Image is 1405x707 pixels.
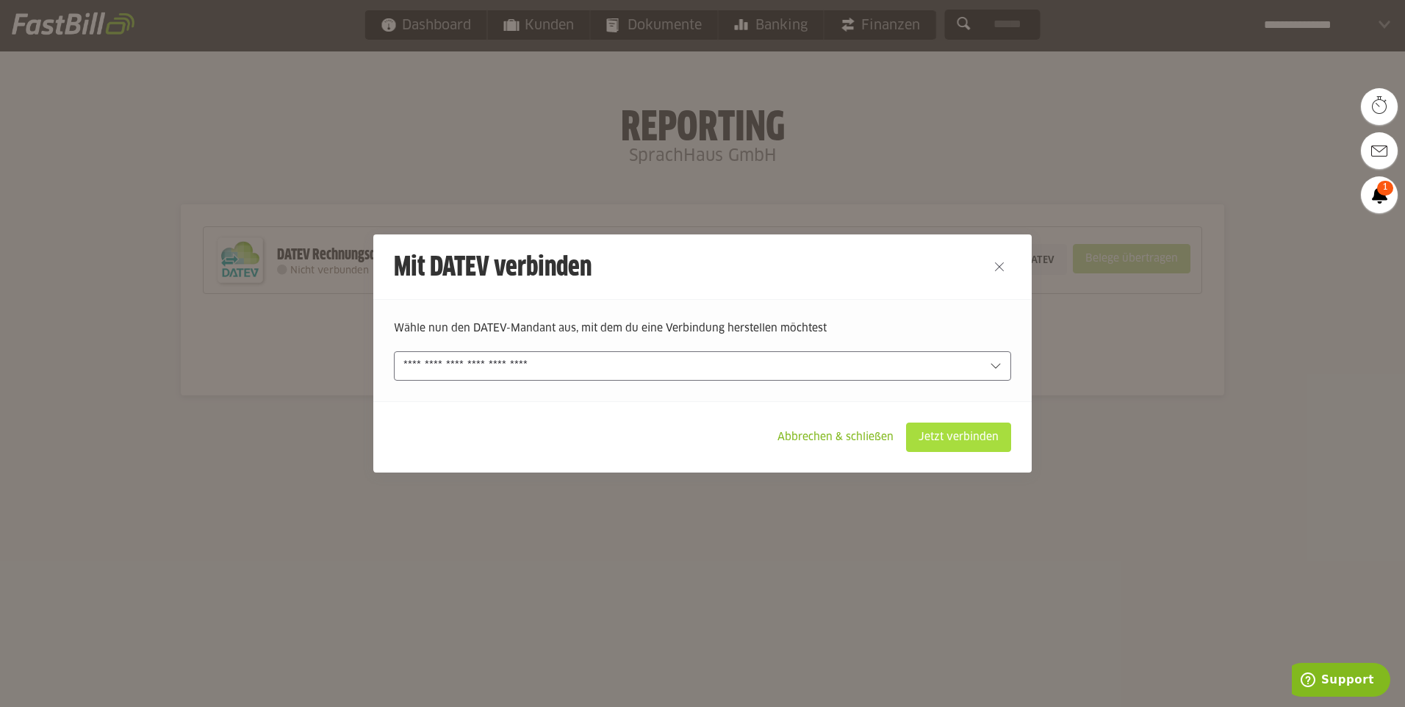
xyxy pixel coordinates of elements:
sl-button: Abbrechen & schließen [765,423,906,452]
a: 1 [1361,176,1398,213]
sl-button: Jetzt verbinden [906,423,1011,452]
span: 1 [1377,181,1393,195]
p: Wähle nun den DATEV-Mandant aus, mit dem du eine Verbindung herstellen möchtest [394,320,1011,337]
iframe: Öffnet ein Widget, in dem Sie weitere Informationen finden [1292,663,1390,700]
